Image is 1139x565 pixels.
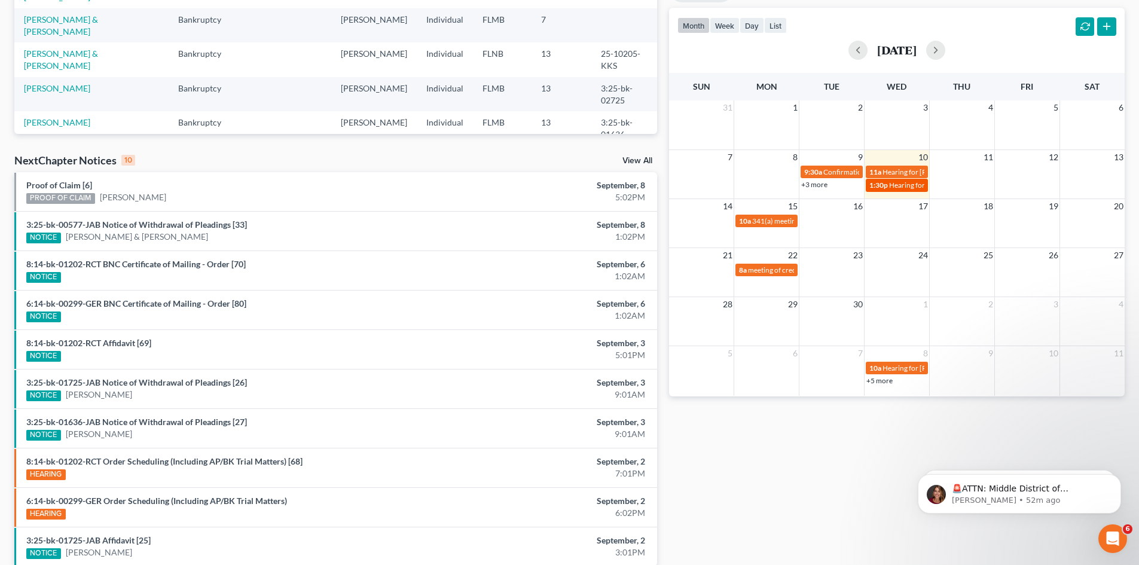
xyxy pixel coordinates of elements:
[917,199,929,213] span: 17
[710,17,740,33] button: week
[900,449,1139,533] iframe: Intercom notifications message
[693,81,710,91] span: Sun
[982,248,994,262] span: 25
[24,83,90,93] a: [PERSON_NAME]
[1113,199,1125,213] span: 20
[982,199,994,213] span: 18
[1085,81,1100,91] span: Sat
[824,81,839,91] span: Tue
[447,337,645,349] div: September, 3
[1052,100,1059,115] span: 5
[26,180,92,190] a: Proof of Claim [6]
[764,17,787,33] button: list
[66,389,132,401] a: [PERSON_NAME]
[987,346,994,361] span: 9
[883,364,1061,372] span: Hearing for [PERSON_NAME], 3rd and [PERSON_NAME]
[473,77,532,111] td: FLMB
[792,150,799,164] span: 8
[823,167,1022,176] span: Confirmation hearing for [PERSON_NAME] & [PERSON_NAME]
[447,495,645,507] div: September, 2
[787,199,799,213] span: 15
[677,17,710,33] button: month
[447,468,645,480] div: 7:01PM
[331,77,417,111] td: [PERSON_NAME]
[447,349,645,361] div: 5:01PM
[66,428,132,440] a: [PERSON_NAME]
[447,546,645,558] div: 3:01PM
[722,297,734,311] span: 28
[447,535,645,546] div: September, 2
[1117,297,1125,311] span: 4
[26,417,247,427] a: 3:25-bk-01636-JAB Notice of Withdrawal of Pleadings [27]
[66,546,132,558] a: [PERSON_NAME]
[722,248,734,262] span: 21
[169,77,243,111] td: Bankruptcy
[417,111,473,145] td: Individual
[953,81,970,91] span: Thu
[889,181,982,190] span: Hearing for [PERSON_NAME]
[722,199,734,213] span: 14
[726,346,734,361] span: 5
[804,167,822,176] span: 9:30a
[26,430,61,441] div: NOTICE
[877,44,917,56] h2: [DATE]
[26,456,303,466] a: 8:14-bk-01202-RCT Order Scheduling (Including AP/BK Trial Matters) [68]
[1048,346,1059,361] span: 10
[26,377,247,387] a: 3:25-bk-01725-JAB Notice of Withdrawal of Pleadings [26]
[787,248,799,262] span: 22
[169,111,243,145] td: Bankruptcy
[1098,524,1127,553] iframe: Intercom live chat
[887,81,906,91] span: Wed
[857,100,864,115] span: 2
[792,346,799,361] span: 6
[857,150,864,164] span: 9
[100,191,166,203] a: [PERSON_NAME]
[532,77,591,111] td: 13
[1048,199,1059,213] span: 19
[331,8,417,42] td: [PERSON_NAME]
[447,270,645,282] div: 1:02AM
[24,14,98,36] a: [PERSON_NAME] & [PERSON_NAME]
[1048,150,1059,164] span: 12
[722,100,734,115] span: 31
[26,193,95,204] div: PROOF OF CLAIM
[917,150,929,164] span: 10
[447,219,645,231] div: September, 8
[852,297,864,311] span: 30
[26,351,61,362] div: NOTICE
[26,535,151,545] a: 3:25-bk-01725-JAB Affidavit [25]
[26,272,61,283] div: NOTICE
[447,389,645,401] div: 9:01AM
[740,17,764,33] button: day
[447,258,645,270] div: September, 6
[922,100,929,115] span: 3
[447,191,645,203] div: 5:02PM
[26,548,61,559] div: NOTICE
[1052,297,1059,311] span: 3
[869,167,881,176] span: 11a
[447,231,645,243] div: 1:02PM
[447,456,645,468] div: September, 2
[982,150,994,164] span: 11
[756,81,777,91] span: Mon
[447,179,645,191] div: September, 8
[66,231,208,243] a: [PERSON_NAME] & [PERSON_NAME]
[987,297,994,311] span: 2
[532,111,591,145] td: 13
[473,8,532,42] td: FLMB
[417,42,473,77] td: Individual
[987,100,994,115] span: 4
[26,311,61,322] div: NOTICE
[447,507,645,519] div: 6:02PM
[417,77,473,111] td: Individual
[792,100,799,115] span: 1
[922,346,929,361] span: 8
[26,298,246,309] a: 6:14-bk-00299-GER BNC Certificate of Mailing - Order [80]
[26,509,66,520] div: HEARING
[852,248,864,262] span: 23
[331,42,417,77] td: [PERSON_NAME]
[14,153,135,167] div: NextChapter Notices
